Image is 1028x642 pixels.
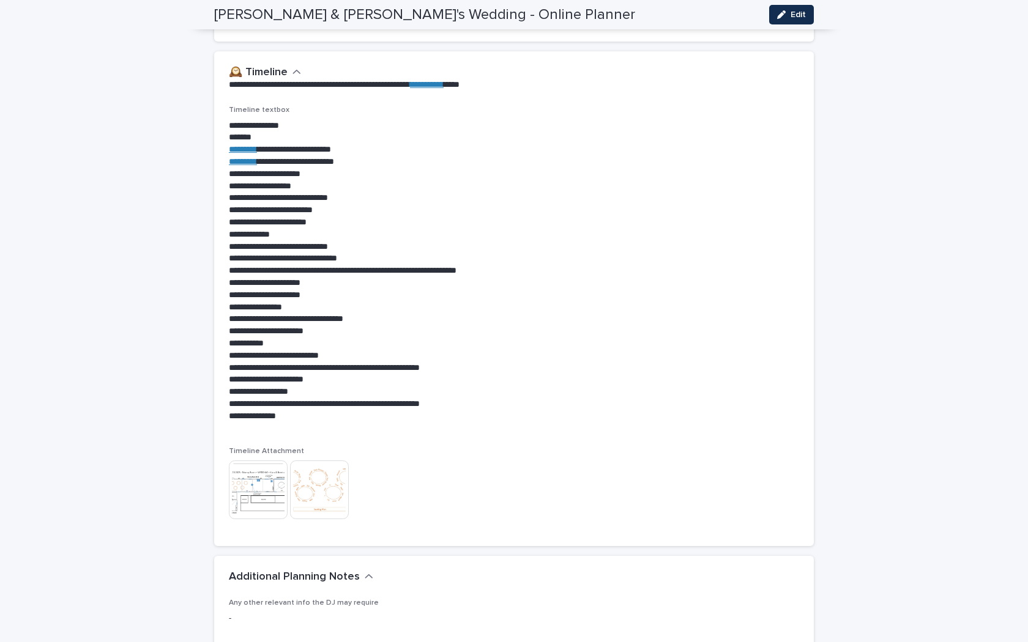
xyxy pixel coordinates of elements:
[229,66,288,79] h2: 🕰️ Timeline
[214,6,635,24] h2: [PERSON_NAME] & [PERSON_NAME]'s Wedding - Online Planner
[229,448,304,455] span: Timeline Attachment
[229,599,379,607] span: Any other relevant info the DJ may require
[229,570,360,584] h2: Additional Planning Notes
[769,5,814,24] button: Edit
[229,612,799,625] p: -
[229,570,373,584] button: Additional Planning Notes
[229,66,301,79] button: 🕰️ Timeline
[229,106,289,114] span: Timeline textbox
[791,10,806,19] span: Edit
